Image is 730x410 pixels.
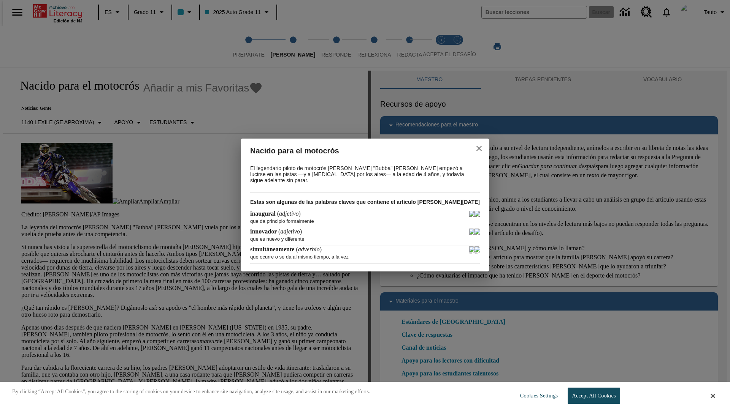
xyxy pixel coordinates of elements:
[470,139,488,158] button: close
[250,250,478,260] p: que ocurre o se da al mismo tiempo, a la vez
[12,388,370,396] p: By clicking “Accept All Cookies”, you agree to the storing of cookies on your device to enhance s...
[469,246,474,254] img: Reproducir - simultáneamente
[250,145,457,157] h2: Nacido para el motocrós
[280,228,300,235] span: adjetivo
[250,228,278,235] span: innovador
[568,388,620,404] button: Accept All Cookies
[513,388,561,404] button: Cookies Settings
[250,165,478,183] p: El legendario piloto de motocrós [PERSON_NAME] "Bubba" [PERSON_NAME] empezó a lucirse en las pist...
[250,210,301,217] h4: ( )
[250,246,296,252] span: simultáneamente
[469,229,474,236] img: Reproducir - innovador
[469,211,474,218] img: Reproducir - inaugural
[711,393,715,399] button: Close
[250,246,322,253] h4: ( )
[250,214,478,224] p: que da principio formalmente
[298,246,320,252] span: adverbio
[474,211,480,218] img: Detener - inaugural
[474,229,480,236] img: Detener - innovador
[250,232,478,242] p: que es nuevo y diferente
[250,228,302,235] h4: ( )
[250,210,277,217] span: inaugural
[474,246,480,254] img: Detener - simultáneamente
[250,193,480,210] h3: Estas son algunas de las palabras claves que contiene el artículo [PERSON_NAME][DATE]
[279,210,299,217] span: adjetivo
